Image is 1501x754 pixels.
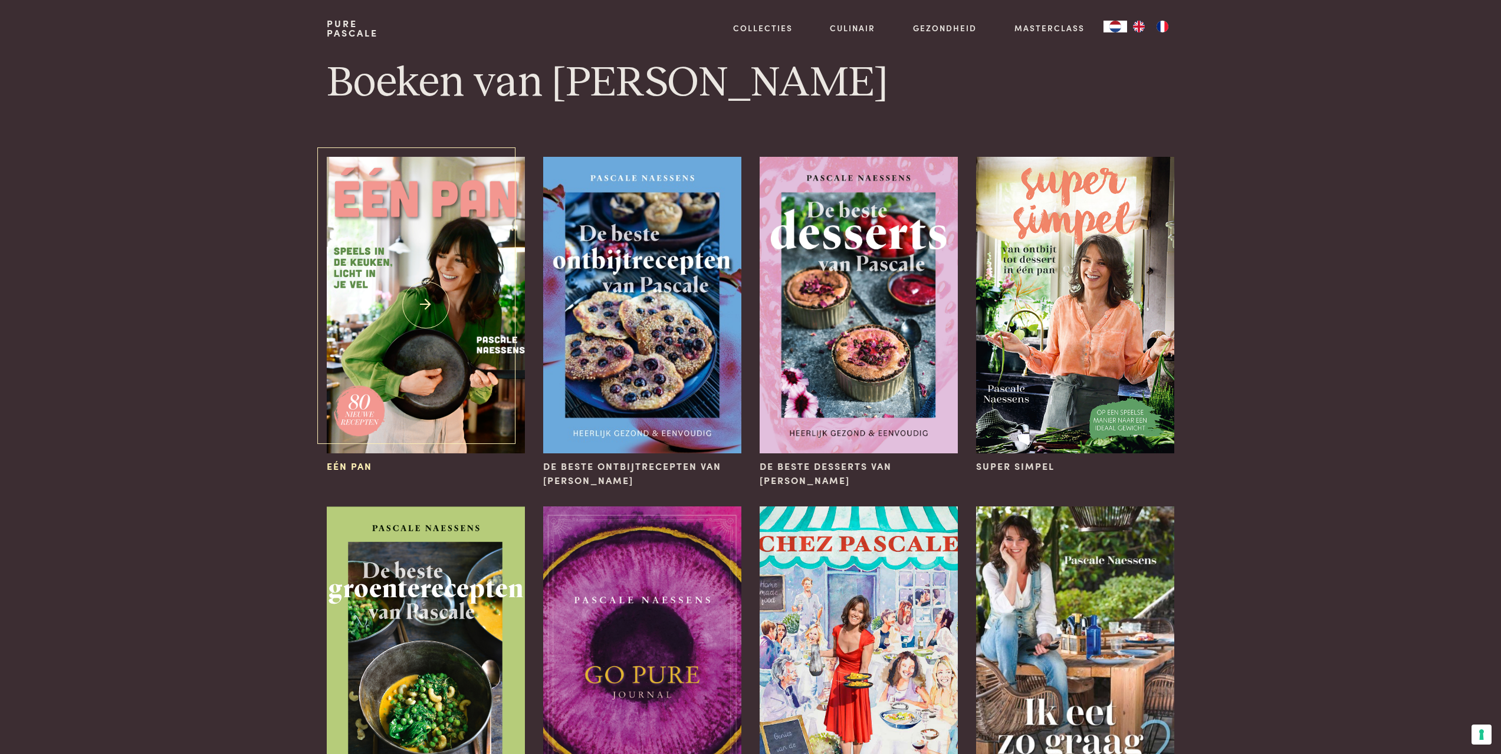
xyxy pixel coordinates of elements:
span: De beste ontbijtrecepten van [PERSON_NAME] [543,459,741,488]
img: De beste ontbijtrecepten van Pascale [543,157,741,453]
span: Super Simpel [976,459,1055,473]
a: Eén pan Eén pan [327,157,524,473]
aside: Language selected: Nederlands [1103,21,1174,32]
span: Eén pan [327,459,372,473]
a: Collecties [733,22,793,34]
a: FR [1151,21,1174,32]
a: Culinair [830,22,875,34]
a: De beste ontbijtrecepten van Pascale De beste ontbijtrecepten van [PERSON_NAME] [543,157,741,488]
a: De beste desserts van Pascale De beste desserts van [PERSON_NAME] [760,157,957,488]
a: NL [1103,21,1127,32]
a: Super Simpel Super Simpel [976,157,1174,473]
img: Eén pan [327,157,524,453]
img: De beste desserts van Pascale [760,157,957,453]
button: Uw voorkeuren voor toestemming voor trackingtechnologieën [1472,725,1492,745]
a: PurePascale [327,19,378,38]
a: EN [1127,21,1151,32]
ul: Language list [1127,21,1174,32]
a: Masterclass [1014,22,1085,34]
h1: Boeken van [PERSON_NAME] [327,57,1174,110]
a: Gezondheid [913,22,977,34]
img: Super Simpel [976,157,1174,453]
div: Language [1103,21,1127,32]
span: De beste desserts van [PERSON_NAME] [760,459,957,488]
